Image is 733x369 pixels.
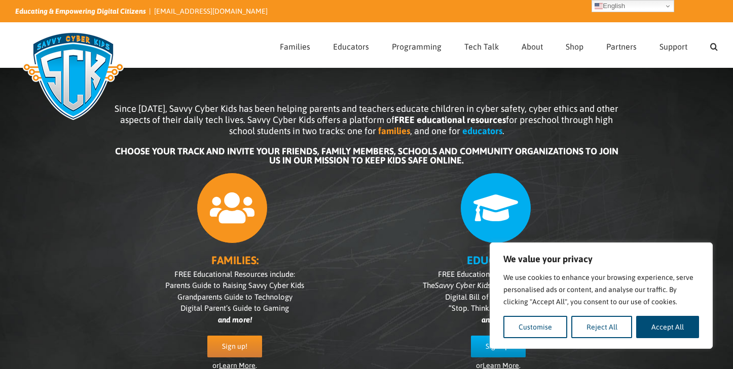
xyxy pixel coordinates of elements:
span: Programming [392,43,442,51]
span: Tech Talk [464,43,499,51]
span: Parents Guide to Raising Savvy Cyber Kids [165,281,304,290]
a: Partners [606,23,637,67]
a: Search [710,23,718,67]
b: families [378,126,410,136]
span: FREE Educational Resources include: [174,270,295,278]
a: Educators [333,23,369,67]
b: EDUCATORS: [467,254,530,267]
span: Families [280,43,310,51]
a: Support [659,23,687,67]
i: and more! [482,315,516,324]
span: . [502,126,504,136]
i: Savvy Cyber Kids at Home [435,281,522,290]
span: Digital Parent’s Guide to Gaming [180,304,289,312]
img: Savvy Cyber Kids Logo [15,25,131,127]
b: FREE educational resources [394,114,506,125]
a: About [522,23,543,67]
span: Sign up! [222,342,247,351]
span: Since [DATE], Savvy Cyber Kids has been helping parents and teachers educate children in cyber sa... [115,103,618,136]
span: Partners [606,43,637,51]
i: Educating & Empowering Digital Citizens [15,7,146,15]
nav: Main Menu [280,23,718,67]
span: The Teacher’s Packs [423,281,574,290]
span: FREE Educational Resources include: [438,270,559,278]
a: Families [280,23,310,67]
b: FAMILIES: [211,254,259,267]
span: “Stop. Think. Connect.” Poster [449,304,548,312]
span: Grandparents Guide to Technology [177,293,292,301]
button: Customise [503,316,567,338]
span: Educators [333,43,369,51]
b: educators [462,126,502,136]
a: Programming [392,23,442,67]
button: Reject All [571,316,633,338]
button: Accept All [636,316,699,338]
span: Sign up! [486,342,511,351]
span: , and one for [410,126,460,136]
a: [EMAIL_ADDRESS][DOMAIN_NAME] [154,7,268,15]
p: We use cookies to enhance your browsing experience, serve personalised ads or content, and analys... [503,271,699,308]
span: About [522,43,543,51]
span: Support [659,43,687,51]
span: Shop [566,43,583,51]
a: Sign up! [471,336,526,357]
span: Digital Bill of Rights Lesson Plan [445,293,552,301]
img: en [595,2,603,10]
b: CHOOSE YOUR TRACK AND INVITE YOUR FRIENDS, FAMILY MEMBERS, SCHOOLS AND COMMUNITY ORGANIZATIONS TO... [115,146,618,166]
i: and more! [218,315,252,324]
a: Tech Talk [464,23,499,67]
a: Sign up! [207,336,262,357]
p: We value your privacy [503,253,699,265]
a: Shop [566,23,583,67]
